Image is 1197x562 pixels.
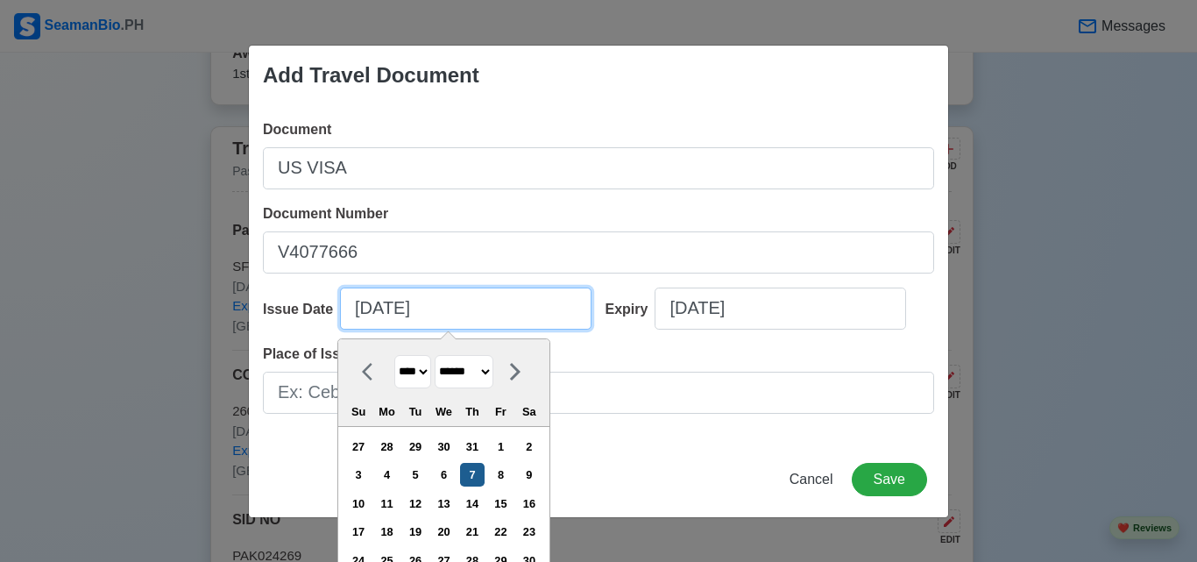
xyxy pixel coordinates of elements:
[375,463,399,487] div: Choose Monday, August 4th, 2025
[489,400,513,423] div: Fr
[852,463,927,496] button: Save
[403,520,427,544] div: Choose Tuesday, August 19th, 2025
[517,520,541,544] div: Choose Saturday, August 23rd, 2025
[790,472,833,487] span: Cancel
[432,400,456,423] div: We
[432,520,456,544] div: Choose Wednesday, August 20th, 2025
[403,400,427,423] div: Tu
[263,372,934,414] input: Ex: Cebu City
[460,435,484,459] div: Choose Thursday, July 31st, 2025
[263,299,340,320] div: Issue Date
[347,520,371,544] div: Choose Sunday, August 17th, 2025
[403,492,427,516] div: Choose Tuesday, August 12th, 2025
[606,299,655,320] div: Expiry
[375,435,399,459] div: Choose Monday, July 28th, 2025
[432,463,456,487] div: Choose Wednesday, August 6th, 2025
[489,463,513,487] div: Choose Friday, August 8th, 2025
[489,492,513,516] div: Choose Friday, August 15th, 2025
[517,435,541,459] div: Choose Saturday, August 2nd, 2025
[432,435,456,459] div: Choose Wednesday, July 30th, 2025
[263,147,934,189] input: Ex: Passport
[263,60,479,91] div: Add Travel Document
[489,435,513,459] div: Choose Friday, August 1st, 2025
[375,492,399,516] div: Choose Monday, August 11th, 2025
[347,463,371,487] div: Choose Sunday, August 3rd, 2025
[460,400,484,423] div: Th
[263,346,357,361] span: Place of Issue
[347,435,371,459] div: Choose Sunday, July 27th, 2025
[432,492,456,516] div: Choose Wednesday, August 13th, 2025
[375,400,399,423] div: Mo
[460,520,484,544] div: Choose Thursday, August 21st, 2025
[517,463,541,487] div: Choose Saturday, August 9th, 2025
[517,400,541,423] div: Sa
[263,231,934,274] input: Ex: P12345678B
[403,463,427,487] div: Choose Tuesday, August 5th, 2025
[403,435,427,459] div: Choose Tuesday, July 29th, 2025
[263,206,388,221] span: Document Number
[347,492,371,516] div: Choose Sunday, August 10th, 2025
[489,520,513,544] div: Choose Friday, August 22nd, 2025
[778,463,845,496] button: Cancel
[460,492,484,516] div: Choose Thursday, August 14th, 2025
[347,400,371,423] div: Su
[517,492,541,516] div: Choose Saturday, August 16th, 2025
[460,463,484,487] div: Choose Thursday, August 7th, 2025
[263,122,331,137] span: Document
[375,520,399,544] div: Choose Monday, August 18th, 2025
